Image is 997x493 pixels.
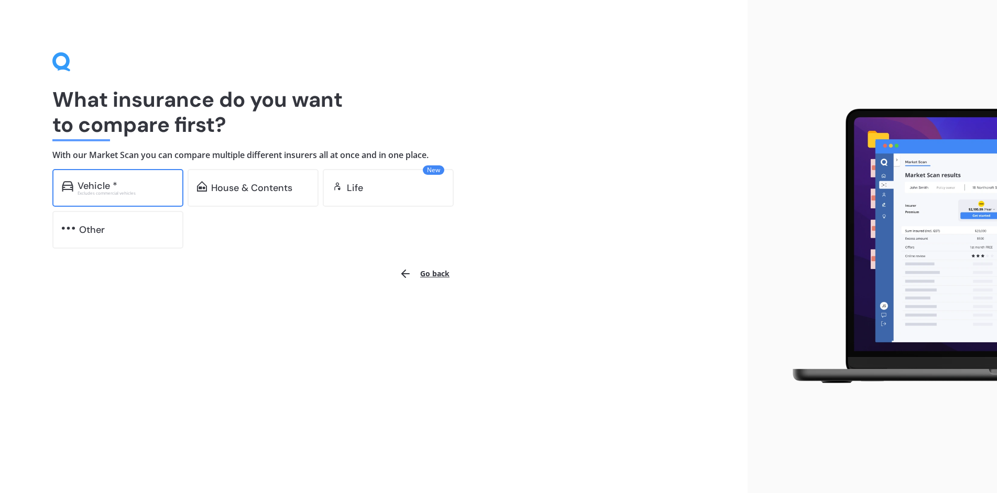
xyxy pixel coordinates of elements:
[423,165,444,175] span: New
[211,183,292,193] div: House & Contents
[78,191,174,195] div: Excludes commercial vehicles
[52,87,695,137] h1: What insurance do you want to compare first?
[332,181,343,192] img: life.f720d6a2d7cdcd3ad642.svg
[62,223,75,233] img: other.81dba5aafe580aa69f38.svg
[197,181,207,192] img: home-and-contents.b802091223b8502ef2dd.svg
[347,183,363,193] div: Life
[777,103,997,390] img: laptop.webp
[78,181,117,191] div: Vehicle *
[79,225,105,235] div: Other
[393,261,456,286] button: Go back
[52,150,695,161] h4: With our Market Scan you can compare multiple different insurers all at once and in one place.
[62,181,73,192] img: car.f15378c7a67c060ca3f3.svg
